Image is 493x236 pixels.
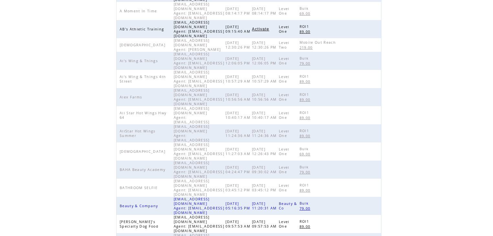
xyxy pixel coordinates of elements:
span: [DATE] 03:45:12 PM [252,183,278,192]
span: [DATE] 03:45:12 PM [225,183,252,192]
span: Bulk [300,6,310,11]
span: BAHA Beauty Academy [120,167,167,172]
a: 89.00 [300,187,314,193]
span: [EMAIL_ADDRESS][DOMAIN_NAME] Agent: [EMAIL_ADDRESS][DOMAIN_NAME] [174,161,224,179]
span: BATHROOM SELFIE [120,185,159,190]
span: 219.00 [300,45,314,50]
span: [DATE] 11:20:31 AM [252,201,279,210]
span: ROI1 [300,24,311,29]
span: 89.00 [300,188,312,193]
span: [DATE] 11:24:36 AM [252,129,279,138]
span: Level One [279,111,290,120]
a: 79.00 [300,169,314,175]
span: [EMAIL_ADDRESS][DOMAIN_NAME] Agent: [EMAIL_ADDRESS][DOMAIN_NAME] [174,20,224,38]
span: A Moment In Time [120,9,159,13]
span: [DATE] 10:57:29 AM [252,74,279,84]
span: Level One [279,6,290,16]
span: [DATE] 05:16:35 PM [225,201,252,210]
a: 69.00 [300,11,314,16]
span: Alex Farms [120,95,144,99]
span: [DATE] 12:30:26 PM [225,40,252,50]
span: [EMAIL_ADDRESS][DOMAIN_NAME] Agent: [EMAIL_ADDRESS][DOMAIN_NAME] [174,142,224,161]
a: 89.00 [300,224,314,229]
span: 79.00 [300,61,312,66]
span: [DATE] 10:57:29 AM [225,74,252,84]
span: ROI1 [300,110,311,115]
span: 69.00 [300,152,312,156]
span: [DATE] 11:24:36 AM [225,129,252,138]
span: [DATE] 09:15:40 AM [225,25,252,34]
span: [DATE] 11:27:03 AM [225,147,252,156]
span: Level One [279,25,290,34]
span: [DATE] 12:26:43 PM [252,147,278,156]
span: 89.00 [300,134,312,138]
span: [DATE] 09:57:53 AM [252,219,279,229]
a: 89.00 [300,115,314,120]
span: Level One [279,56,290,65]
a: 79.00 [300,206,314,211]
a: 89.00 [300,29,314,34]
span: Al's Wing & Things [120,59,159,63]
a: 89.00 [300,133,314,139]
span: 69.00 [300,11,312,16]
span: [DATE] 09:30:02 AM [252,165,279,174]
span: [EMAIL_ADDRESS][DOMAIN_NAME] Agent: [EMAIL_ADDRESS][DOMAIN_NAME] [174,88,224,106]
span: [DATE] 10:56:56 AM [225,93,252,102]
span: ROI1 [300,219,311,224]
span: Level One [279,129,290,138]
span: [DATE] 08:14:17 PM [252,6,278,16]
span: [DEMOGRAPHIC_DATA] [120,149,167,154]
span: 89.00 [300,224,312,229]
a: 89.00 [300,79,314,84]
span: [EMAIL_ADDRESS][DOMAIN_NAME] Agent: [EMAIL_ADDRESS] [174,106,211,124]
span: [DATE] 12:06:05 PM [225,56,252,65]
span: [EMAIL_ADDRESS][DOMAIN_NAME] Agent: [EMAIL_ADDRESS][DOMAIN_NAME] [174,179,224,197]
span: Level One [279,219,290,229]
span: Beauty & Co [279,201,297,210]
span: [DATE] 10:40:17 AM [225,111,252,120]
span: AllStar Hot Wings Summer [120,129,156,138]
span: ROI1 [300,183,311,187]
span: [EMAIL_ADDRESS][DOMAIN_NAME] Agent: [EMAIL_ADDRESS][DOMAIN_NAME] [174,197,224,215]
span: Bulk [300,165,310,169]
span: Beauty & Company [120,204,159,208]
a: 219.00 [300,45,316,50]
span: [DATE] 12:06:05 PM [252,56,278,65]
span: [EMAIL_ADDRESS][DOMAIN_NAME] Agent: [EMAIL_ADDRESS] [174,124,211,142]
span: [DATE] 10:56:56 AM [252,93,279,102]
a: 79.00 [300,61,314,66]
a: 89.00 [300,97,314,102]
span: Bulk [300,147,310,151]
span: Level One [279,147,290,156]
span: Level One [279,74,290,84]
span: All Star Hot Wings Hwy 64 [120,111,166,120]
span: 79.00 [300,170,312,174]
span: [PERSON_NAME]'s Specialty Dog Food [120,219,160,229]
a: Activate [252,27,269,31]
span: Level One [279,93,290,102]
span: ROI1 [300,74,311,79]
span: [EMAIL_ADDRESS][DOMAIN_NAME] Agent: [EMAIL_ADDRESS][DOMAIN_NAME] [174,2,224,20]
span: Level Two [279,40,290,50]
span: Bulk [300,201,310,206]
span: AB's Athletic Training [120,27,166,31]
span: [EMAIL_ADDRESS][DOMAIN_NAME] Agent: [EMAIL_ADDRESS][DOMAIN_NAME] [174,215,224,233]
span: 89.00 [300,29,312,34]
span: [EMAIL_ADDRESS][DOMAIN_NAME] Agent: [EMAIL_ADDRESS][DOMAIN_NAME] [174,52,224,70]
span: [DATE] 10:40:17 AM [252,111,279,120]
span: [DEMOGRAPHIC_DATA] [120,43,167,47]
span: [DATE] 08:14:17 PM [225,6,252,16]
span: 89.00 [300,97,312,102]
span: ROI1 [300,129,311,133]
span: 89.00 [300,116,312,120]
a: 69.00 [300,151,314,157]
span: [DATE] 09:57:53 AM [225,219,252,229]
span: [EMAIL_ADDRESS][DOMAIN_NAME] Agent: [EMAIL_ADDRESS][DOMAIN_NAME] [174,70,224,88]
span: 79.00 [300,206,312,211]
span: Level One [279,183,290,192]
span: Level One [279,165,290,174]
span: Mobile Out Reach [300,40,337,45]
span: 89.00 [300,79,312,84]
span: [DATE] 12:30:26 PM [252,40,278,50]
